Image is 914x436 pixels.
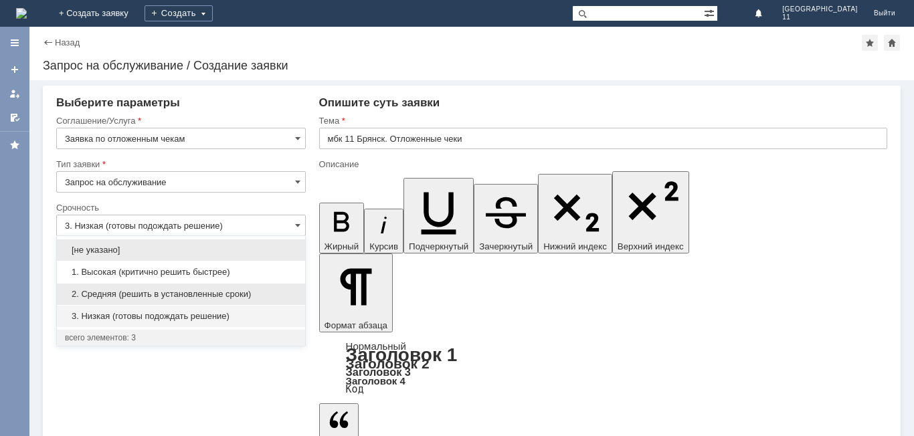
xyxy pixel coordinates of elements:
[55,37,80,47] a: Назад
[479,241,533,251] span: Зачеркнутый
[538,174,612,253] button: Нижний индекс
[5,16,195,37] div: СПК [PERSON_NAME] Прошу удалить отл чек
[862,35,878,51] div: Добавить в избранное
[364,209,403,253] button: Курсив
[543,241,607,251] span: Нижний индекс
[56,96,180,109] span: Выберите параметры
[319,160,885,169] div: Описание
[325,241,359,251] span: Жирный
[346,375,405,387] a: Заголовок 4
[16,8,27,19] a: Перейти на домашнюю страницу
[782,5,858,13] span: [GEOGRAPHIC_DATA]
[5,5,195,16] div: мбк 11 Брянск. Отложенные чеки
[4,107,25,128] a: Мои согласования
[56,160,303,169] div: Тип заявки
[618,241,684,251] span: Верхний индекс
[319,253,393,332] button: Формат абзаца
[369,241,398,251] span: Курсив
[65,332,297,343] div: всего элементов: 3
[319,203,365,253] button: Жирный
[474,184,538,253] button: Зачеркнутый
[704,6,717,19] span: Расширенный поиск
[65,289,297,300] span: 2. Средняя (решить в установленные сроки)
[403,178,474,253] button: Подчеркнутый
[319,96,440,109] span: Опишите суть заявки
[56,203,303,212] div: Срочность
[782,13,858,21] span: 11
[346,344,458,365] a: Заголовок 1
[65,245,297,255] span: [не указано]
[319,342,887,394] div: Формат абзаца
[145,5,213,21] div: Создать
[346,340,406,352] a: Нормальный
[409,241,468,251] span: Подчеркнутый
[319,116,885,125] div: Тема
[346,383,364,395] a: Код
[346,366,411,378] a: Заголовок 3
[884,35,900,51] div: Сделать домашней страницей
[325,320,387,330] span: Формат абзаца
[43,59,901,72] div: Запрос на обслуживание / Создание заявки
[16,8,27,19] img: logo
[65,311,297,322] span: 3. Низкая (готовы подождать решение)
[612,171,689,253] button: Верхний индекс
[4,59,25,80] a: Создать заявку
[4,83,25,104] a: Мои заявки
[65,267,297,278] span: 1. Высокая (критично решить быстрее)
[346,356,430,371] a: Заголовок 2
[56,116,303,125] div: Соглашение/Услуга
